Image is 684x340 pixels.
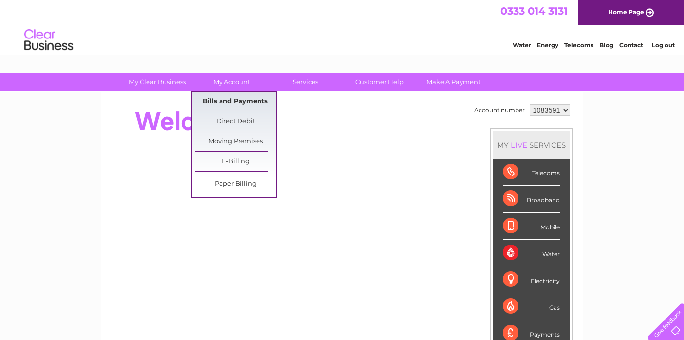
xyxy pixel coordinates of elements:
[339,73,420,91] a: Customer Help
[195,92,276,112] a: Bills and Payments
[195,132,276,151] a: Moving Premises
[413,73,494,91] a: Make A Payment
[619,41,643,49] a: Contact
[503,213,560,240] div: Mobile
[24,25,74,55] img: logo.png
[564,41,593,49] a: Telecoms
[265,73,346,91] a: Services
[500,5,568,17] a: 0333 014 3131
[503,240,560,266] div: Water
[503,186,560,212] div: Broadband
[117,73,198,91] a: My Clear Business
[493,131,570,159] div: MY SERVICES
[195,152,276,171] a: E-Billing
[191,73,272,91] a: My Account
[195,112,276,132] a: Direct Debit
[195,174,276,194] a: Paper Billing
[599,41,613,49] a: Blog
[112,5,573,47] div: Clear Business is a trading name of Verastar Limited (registered in [GEOGRAPHIC_DATA] No. 3667643...
[503,293,560,320] div: Gas
[509,140,529,150] div: LIVE
[513,41,531,49] a: Water
[503,159,560,186] div: Telecoms
[503,266,560,293] div: Electricity
[652,41,675,49] a: Log out
[472,102,527,118] td: Account number
[537,41,558,49] a: Energy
